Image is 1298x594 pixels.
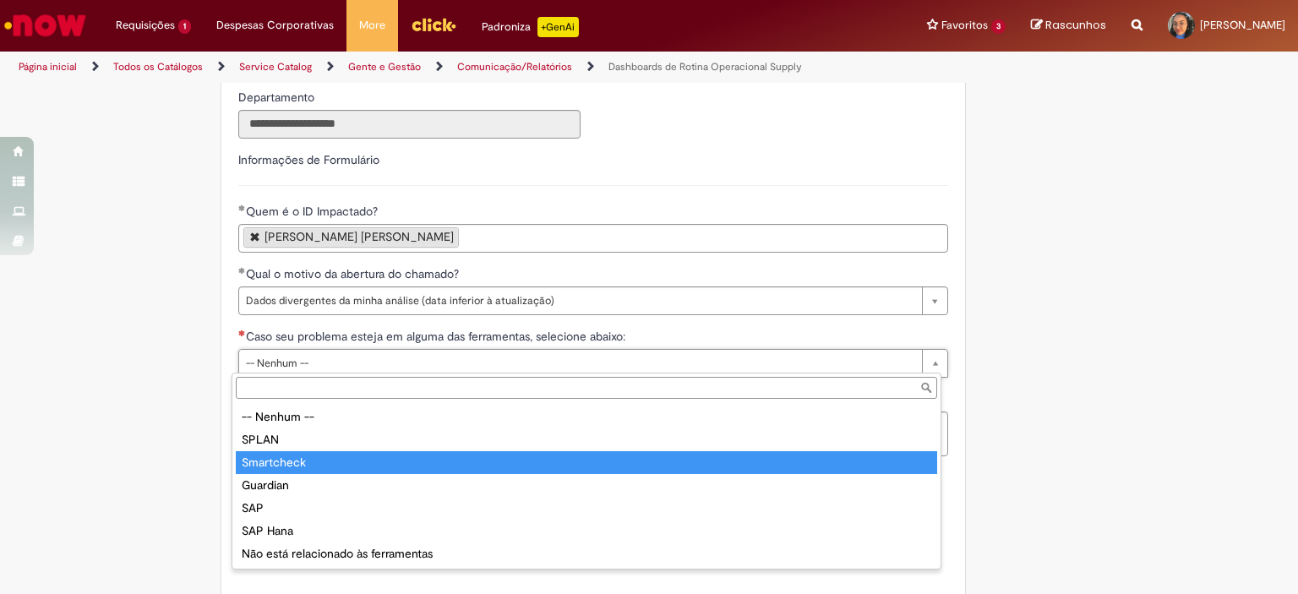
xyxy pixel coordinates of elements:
div: SPLAN [236,428,937,451]
div: Smartcheck [236,451,937,474]
div: Não está relacionado às ferramentas [236,542,937,565]
div: SAP Hana [236,520,937,542]
div: Guardian [236,474,937,497]
ul: Caso seu problema esteja em alguma das ferramentas, selecione abaixo: [232,402,941,569]
div: -- Nenhum -- [236,406,937,428]
div: SAP [236,497,937,520]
